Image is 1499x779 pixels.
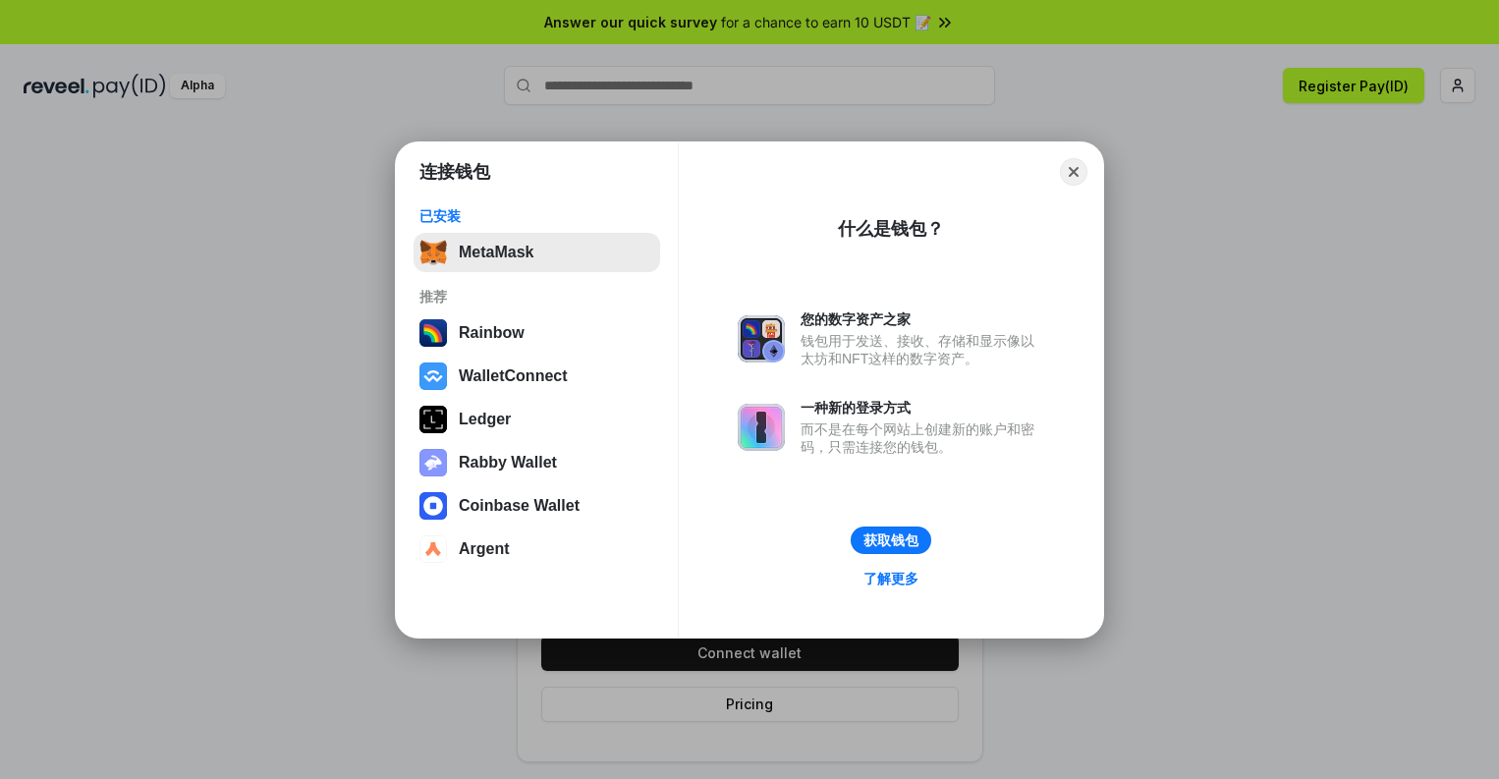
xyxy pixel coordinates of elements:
div: Coinbase Wallet [459,497,580,515]
div: Rainbow [459,324,525,342]
div: Ledger [459,411,511,428]
div: 您的数字资产之家 [801,310,1044,328]
div: 了解更多 [863,570,918,587]
div: Rabby Wallet [459,454,557,472]
button: Argent [414,529,660,569]
button: MetaMask [414,233,660,272]
button: Ledger [414,400,660,439]
img: svg+xml,%3Csvg%20width%3D%2228%22%20height%3D%2228%22%20viewBox%3D%220%200%2028%2028%22%20fill%3D... [419,535,447,563]
div: 钱包用于发送、接收、存储和显示像以太坊和NFT这样的数字资产。 [801,332,1044,367]
h1: 连接钱包 [419,160,490,184]
img: svg+xml,%3Csvg%20width%3D%22120%22%20height%3D%22120%22%20viewBox%3D%220%200%20120%20120%22%20fil... [419,319,447,347]
div: 什么是钱包？ [838,217,944,241]
img: svg+xml,%3Csvg%20width%3D%2228%22%20height%3D%2228%22%20viewBox%3D%220%200%2028%2028%22%20fill%3D... [419,362,447,390]
div: 而不是在每个网站上创建新的账户和密码，只需连接您的钱包。 [801,420,1044,456]
button: WalletConnect [414,357,660,396]
button: Coinbase Wallet [414,486,660,526]
div: 获取钱包 [863,531,918,549]
a: 了解更多 [852,566,930,591]
div: Argent [459,540,510,558]
button: 获取钱包 [851,527,931,554]
div: 已安装 [419,207,654,225]
img: svg+xml,%3Csvg%20xmlns%3D%22http%3A%2F%2Fwww.w3.org%2F2000%2Fsvg%22%20fill%3D%22none%22%20viewBox... [738,315,785,362]
img: svg+xml,%3Csvg%20fill%3D%22none%22%20height%3D%2233%22%20viewBox%3D%220%200%2035%2033%22%20width%... [419,239,447,266]
img: svg+xml,%3Csvg%20xmlns%3D%22http%3A%2F%2Fwww.w3.org%2F2000%2Fsvg%22%20fill%3D%22none%22%20viewBox... [419,449,447,476]
div: 推荐 [419,288,654,306]
div: MetaMask [459,244,533,261]
button: Rabby Wallet [414,443,660,482]
img: svg+xml,%3Csvg%20xmlns%3D%22http%3A%2F%2Fwww.w3.org%2F2000%2Fsvg%22%20fill%3D%22none%22%20viewBox... [738,404,785,451]
button: Close [1060,158,1087,186]
img: svg+xml,%3Csvg%20width%3D%2228%22%20height%3D%2228%22%20viewBox%3D%220%200%2028%2028%22%20fill%3D... [419,492,447,520]
div: 一种新的登录方式 [801,399,1044,417]
img: svg+xml,%3Csvg%20xmlns%3D%22http%3A%2F%2Fwww.w3.org%2F2000%2Fsvg%22%20width%3D%2228%22%20height%3... [419,406,447,433]
div: WalletConnect [459,367,568,385]
button: Rainbow [414,313,660,353]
